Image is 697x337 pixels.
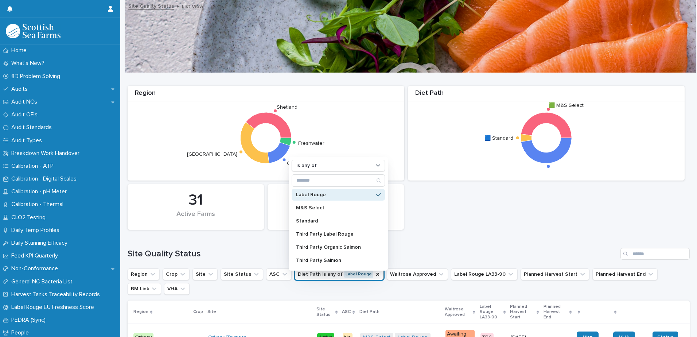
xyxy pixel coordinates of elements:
p: Calibration - Thermal [8,201,69,208]
p: Daily Stunning Efficacy [8,240,73,247]
p: Audit OFIs [8,111,43,118]
button: Label Rouge LA33-90 [451,268,518,280]
p: Label Rouge [296,192,373,197]
div: Search [292,174,385,187]
div: 30 [280,191,392,209]
button: Diet Path [295,268,384,280]
div: 31 [140,191,252,209]
p: Audit Standards [8,124,58,131]
text: 🟦 Standard [485,135,514,141]
p: Audit Types [8,137,48,144]
p: ASC [342,308,351,316]
p: Third Party Organic Salmon [296,245,373,250]
p: M&S Select [296,205,373,210]
p: Site Status [316,305,334,319]
p: CLO2 Testing [8,214,51,221]
p: Third Party Salmon [296,258,373,263]
text: Orkney [287,161,304,166]
text: Freshwater [298,140,324,146]
p: Harvest Tanks Traceability Records [8,291,106,298]
p: Planned Harvest Start [510,303,535,321]
p: Site [207,308,216,316]
p: Waitrose Approved [445,305,471,319]
div: Fallow Farms [280,210,392,226]
p: Feed KPI Quarterly [8,252,64,259]
p: is any of [296,163,317,169]
p: Region [133,308,148,316]
p: General NC Bacteria List [8,278,78,285]
text: Shetland [277,105,297,110]
p: Non-Conformance [8,265,64,272]
button: Region [128,268,160,280]
p: 8D Problem Solving [8,73,66,80]
button: Site Status [221,268,263,280]
img: mMrefqRFQpe26GRNOUkG [6,24,61,38]
button: BM Link [128,283,161,295]
text: [GEOGRAPHIC_DATA] [187,152,237,157]
p: PEDRA (Sync) [8,317,51,324]
p: Standard [296,218,373,224]
p: People [8,329,35,336]
p: What's New? [8,60,50,67]
p: Breakdown Work Handover [8,150,85,157]
input: Search [292,175,385,186]
button: Planned Harvest Start [521,268,589,280]
p: Label Rouge LA33-90 [480,303,502,321]
button: Crop [163,268,190,280]
button: ASC [266,268,292,280]
h1: Site Quality Status [128,249,618,259]
text: 🟩 M&S Select [549,102,584,108]
button: Planned Harvest End [592,268,658,280]
p: Third Party Label Rouge [296,232,373,237]
p: Label Rouge EU Freshness Score [8,304,100,311]
div: Active Farms [140,210,252,226]
p: Calibration - pH Meter [8,188,73,195]
p: Crop [193,308,203,316]
div: Diet Path [408,89,685,101]
button: VHA [164,283,190,295]
a: Site Quality Status [128,1,174,10]
p: Calibration - Digital Scales [8,175,82,182]
p: Home [8,47,32,54]
p: Audit NCs [8,98,43,105]
button: Waitrose Approved [387,268,448,280]
p: Planned Harvest End [544,303,568,321]
button: Site [192,268,218,280]
p: Audits [8,86,34,93]
div: Region [128,89,404,101]
input: Search [620,248,690,260]
p: Daily Temp Profiles [8,227,65,234]
p: Calibration - ATP [8,163,59,170]
p: Diet Path [359,308,379,316]
p: List View [182,2,203,10]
